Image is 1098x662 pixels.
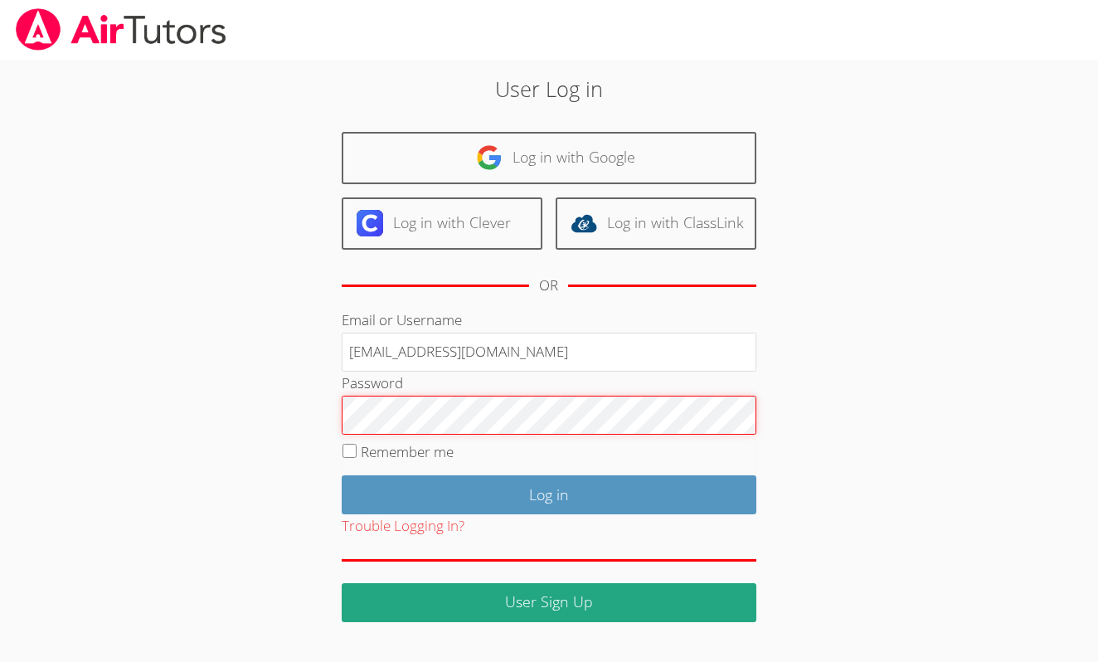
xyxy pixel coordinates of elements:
input: Log in [342,475,756,514]
h2: User Log in [253,73,846,105]
a: User Sign Up [342,583,756,622]
img: airtutors_banner-c4298cdbf04f3fff15de1276eac7730deb9818008684d7c2e4769d2f7ddbe033.png [14,8,228,51]
button: Trouble Logging In? [342,514,464,538]
img: classlink-logo-d6bb404cc1216ec64c9a2012d9dc4662098be43eaf13dc465df04b49fa7ab582.svg [571,210,597,236]
img: google-logo-50288ca7cdecda66e5e0955fdab243c47b7ad437acaf1139b6f446037453330a.svg [476,144,503,171]
img: clever-logo-6eab21bc6e7a338710f1a6ff85c0baf02591cd810cc4098c63d3a4b26e2feb20.svg [357,210,383,236]
a: Log in with ClassLink [556,197,756,250]
label: Email or Username [342,310,462,329]
label: Password [342,373,403,392]
a: Log in with Clever [342,197,542,250]
div: OR [539,274,558,298]
label: Remember me [361,442,454,461]
a: Log in with Google [342,132,756,184]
